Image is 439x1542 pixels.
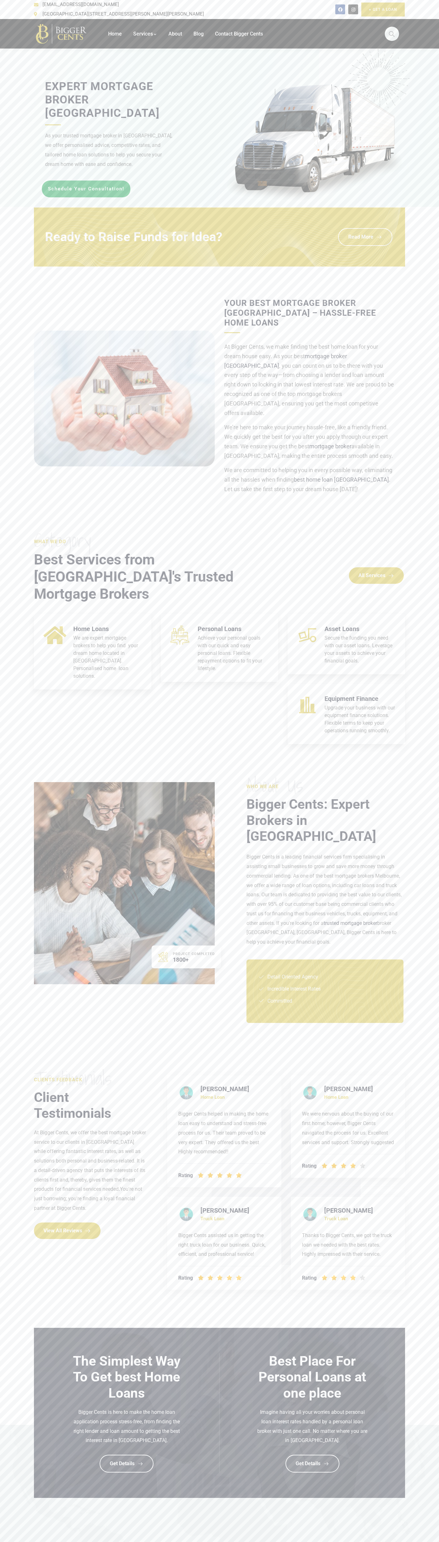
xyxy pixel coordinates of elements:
[178,1273,193,1283] span: Rating
[168,31,182,37] span: About
[285,1455,339,1473] a: Get Details
[324,1093,394,1101] span: Home Loan
[369,6,397,13] span: + Get A Loan
[100,1455,154,1473] a: Get Details
[43,1228,82,1234] span: View All Reviews
[133,31,153,37] span: Services
[324,920,377,926] a: trusted mortgage broker
[34,331,215,466] img: Mortgage Broker in Melbourne
[178,1106,270,1156] div: Bigger Cents helped in making the home loan easy to understand and stress-free process for us. Th...
[34,1122,147,1213] div: At Bigger Cents, we offer the best mortgage broker service to our clients in [GEOGRAPHIC_DATA] wh...
[48,187,124,191] span: Schedule Your Consultation!
[246,775,403,794] span: About us
[266,972,318,982] span: Detail Oriented Agency
[294,476,389,483] a: best home loan [GEOGRAPHIC_DATA]
[296,1460,320,1466] span: Get Details
[133,19,157,49] a: Services
[302,1228,394,1259] div: Thanks to Bigger Cents, we got the truck loan we needed with the best rates. Highly impressed wit...
[193,19,204,49] a: Blog
[302,1161,317,1171] span: Rating
[224,423,394,460] p: We’re here to make your journey hassle-free, like a friendly friend. We quickly get the best for ...
[168,19,182,49] a: About
[224,342,394,418] p: At Bigger Cents, we make finding the best home loan for your dream house easy. As your best , you...
[34,530,288,550] span: Category
[34,1077,82,1083] span: clients Feedback
[215,31,263,37] span: Contact Bigger Cents
[200,1206,270,1215] span: [PERSON_NAME]
[215,19,263,49] a: Contact Bigger Cents
[324,1215,394,1223] span: Truck Loan
[361,3,405,16] a: + Get A Loan
[223,84,407,203] img: best mortgage broker melbourne
[200,1215,270,1223] span: Truck Loan
[324,1206,394,1215] span: [PERSON_NAME]
[302,1106,394,1147] div: We were nervous about the buying of our first home; however, Bigger Cents navigated the process f...
[45,231,222,243] h2: Ready to Raise Funds for Idea?
[246,844,403,947] div: Bigger Cents is a leading financial services firm specialising in assisting small businesses to g...
[34,1069,147,1088] span: Testimonials
[224,298,376,327] span: Your Best Mortgage Broker [GEOGRAPHIC_DATA] – Hassle-Free Home Loans
[34,539,66,544] span: What we do
[110,1460,134,1466] span: Get Details
[119,1186,120,1192] a: .
[34,1222,101,1239] a: View All Reviews
[255,1401,370,1445] div: Imagine having all your worries about personal loan interest rates handled by a personal loan bro...
[45,125,175,169] div: As your trusted mortgage broker in [GEOGRAPHIC_DATA], we offer personalised advice, competitive r...
[302,1273,317,1283] span: Rating
[173,952,215,956] h3: Project Completed
[246,796,376,844] span: Bigger Cents: Expert Brokers in [GEOGRAPHIC_DATA]
[259,1353,366,1401] span: Best Place For Personal Loans at one place
[34,1090,111,1121] span: Client Testimonials
[108,19,122,49] a: Home
[338,228,392,246] a: Read More
[34,551,233,602] span: Best Services from [GEOGRAPHIC_DATA]'s Trusted Mortgage Brokers
[178,1171,193,1180] span: Rating
[73,1353,180,1401] span: The Simplest Way To Get best Home Loans
[349,567,404,584] a: All Services
[309,443,351,450] a: mortgage broker
[45,80,160,120] span: Expert Mortgage Broker [GEOGRAPHIC_DATA]
[224,353,347,369] a: mortgage broker [GEOGRAPHIC_DATA]
[173,957,215,963] div: 1800+
[224,465,394,494] p: We are committed to helping you in every possible way, eliminating all the hassles when finding ....
[108,31,122,37] span: Home
[42,181,130,197] a: Schedule Your Consultation!
[69,1401,184,1445] div: Bigger Cents is here to make the home loan application process stress-free, from finding the righ...
[200,1085,270,1093] span: [PERSON_NAME]
[246,784,278,789] span: Who we are
[200,1093,270,1101] span: Home Loan
[178,1228,270,1259] div: Bigger Cents assisted us in getting the right truck loan for our business. Quick, efficient, and ...
[324,1085,394,1093] span: [PERSON_NAME]
[34,23,89,45] img: Home
[193,31,204,37] span: Blog
[266,996,292,1006] span: Committed
[41,10,204,19] span: [GEOGRAPHIC_DATA][STREET_ADDRESS][PERSON_NAME][PERSON_NAME]
[266,984,321,994] span: Incredible Interest Rates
